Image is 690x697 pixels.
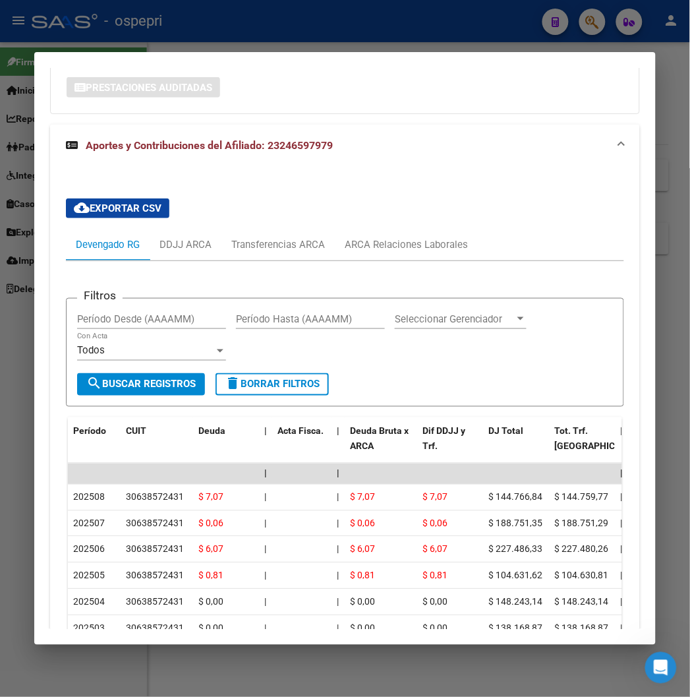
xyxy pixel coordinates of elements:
iframe: Intercom live chat [645,652,677,684]
span: $ 0,81 [422,570,447,581]
mat-icon: delete [225,376,241,392]
span: Buscar Registros [86,379,196,390]
span: $ 138.168,87 [554,623,608,634]
span: | [620,468,623,479]
span: $ 7,07 [422,492,447,502]
span: $ 227.480,26 [554,544,608,555]
div: 30638572431 [126,542,184,557]
span: Borrar Filtros [225,379,320,390]
span: $ 0,00 [198,623,223,634]
span: $ 0,00 [350,623,375,634]
span: Todos [77,345,105,357]
span: Seleccionar Gerenciador [395,313,515,325]
datatable-header-cell: Deuda [193,417,259,475]
span: | [264,544,266,555]
span: Deuda Bruta x ARCA [350,426,409,452]
div: DDJJ ARCA [159,237,212,252]
button: Prestaciones Auditadas [67,77,220,98]
span: | [620,492,622,502]
mat-expansion-panel-header: Aportes y Contribuciones del Afiliado: 23246597979 [50,125,639,167]
mat-icon: cloud_download [74,200,90,216]
span: $ 138.168,87 [488,623,542,634]
button: Buscar Registros [77,373,205,396]
span: Deuda [198,426,225,437]
span: $ 0,00 [198,597,223,607]
span: 202507 [73,518,105,529]
span: 202505 [73,570,105,581]
span: | [620,570,622,581]
span: $ 0,06 [422,518,447,529]
div: 30638572431 [126,568,184,584]
span: $ 7,07 [198,492,223,502]
span: | [620,597,622,607]
span: | [264,597,266,607]
div: 30638572431 [126,621,184,636]
datatable-header-cell: Período [68,417,121,475]
span: | [337,518,339,529]
div: Transferencias ARCA [231,237,325,252]
span: 202503 [73,623,105,634]
span: $ 7,07 [350,492,375,502]
button: Exportar CSV [66,198,169,218]
span: DJ Total [488,426,523,437]
span: $ 148.243,14 [488,597,542,607]
span: | [620,426,623,437]
span: | [620,544,622,555]
span: | [264,623,266,634]
span: | [620,518,622,529]
span: $ 0,81 [198,570,223,581]
div: ARCA Relaciones Laborales [345,237,468,252]
span: | [264,426,267,437]
span: $ 0,06 [350,518,375,529]
div: 30638572431 [126,516,184,531]
span: Acta Fisca. [277,426,324,437]
span: $ 0,06 [198,518,223,529]
span: $ 104.630,81 [554,570,608,581]
span: | [337,426,339,437]
span: $ 188.751,35 [488,518,542,529]
span: Exportar CSV [74,202,161,214]
span: CUIT [126,426,146,437]
span: $ 6,07 [198,544,223,555]
span: Período [73,426,106,437]
span: | [337,597,339,607]
span: 202506 [73,544,105,555]
button: Borrar Filtros [216,373,329,396]
span: $ 188.751,29 [554,518,608,529]
datatable-header-cell: | [331,417,345,475]
datatable-header-cell: Acta Fisca. [272,417,331,475]
span: $ 0,00 [422,597,447,607]
span: 202508 [73,492,105,502]
span: | [264,518,266,529]
span: | [264,468,267,479]
datatable-header-cell: | [259,417,272,475]
span: 202504 [73,597,105,607]
span: $ 0,00 [422,623,447,634]
span: $ 104.631,62 [488,570,542,581]
span: | [337,570,339,581]
span: $ 0,81 [350,570,375,581]
span: Aportes y Contribuciones del Afiliado: 23246597979 [86,139,333,152]
datatable-header-cell: DJ Total [483,417,549,475]
span: $ 6,07 [350,544,375,555]
span: | [337,492,339,502]
span: $ 148.243,14 [554,597,608,607]
div: 30638572431 [126,595,184,610]
span: $ 144.759,77 [554,492,608,502]
h3: Filtros [77,288,123,303]
datatable-header-cell: Dif DDJJ y Trf. [417,417,483,475]
datatable-header-cell: Deuda Bruta x ARCA [345,417,417,475]
span: $ 144.766,84 [488,492,542,502]
span: | [264,492,266,502]
mat-icon: search [86,376,102,392]
span: | [337,544,339,555]
span: | [264,570,266,581]
datatable-header-cell: Tot. Trf. Bruto [549,417,615,475]
div: 30638572431 [126,490,184,505]
datatable-header-cell: CUIT [121,417,193,475]
datatable-header-cell: | [615,417,628,475]
span: | [337,623,339,634]
span: | [337,468,339,479]
span: Prestaciones Auditadas [86,82,212,94]
div: Devengado RG [76,237,140,252]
